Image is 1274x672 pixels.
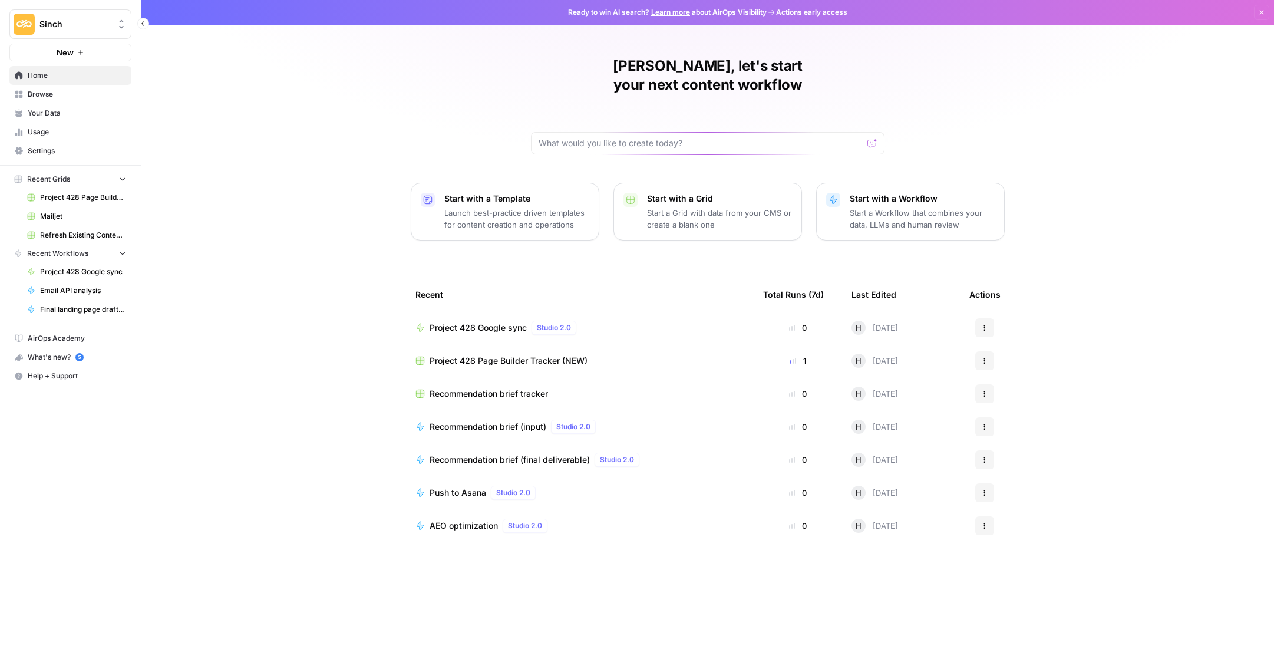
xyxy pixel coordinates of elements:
[856,520,862,532] span: H
[556,421,590,432] span: Studio 2.0
[28,127,126,137] span: Usage
[415,355,744,367] a: Project 428 Page Builder Tracker (NEW)
[850,207,995,230] p: Start a Workflow that combines your data, LLMs and human review
[415,388,744,400] a: Recommendation brief tracker
[22,188,131,207] a: Project 428 Page Builder Tracker (NEW)
[28,146,126,156] span: Settings
[537,322,571,333] span: Studio 2.0
[856,454,862,466] span: H
[27,174,70,185] span: Recent Grids
[856,355,862,367] span: H
[40,266,126,277] span: Project 428 Google sync
[10,348,131,366] div: What's new?
[40,285,126,296] span: Email API analysis
[14,14,35,35] img: Sinch Logo
[430,487,486,499] span: Push to Asana
[856,487,862,499] span: H
[22,281,131,300] a: Email API analysis
[444,207,589,230] p: Launch best-practice driven templates for content creation and operations
[969,278,1001,311] div: Actions
[415,321,744,335] a: Project 428 Google syncStudio 2.0
[531,57,884,94] h1: [PERSON_NAME], let's start your next content workflow
[763,520,833,532] div: 0
[9,66,131,85] a: Home
[856,421,862,433] span: H
[496,487,530,498] span: Studio 2.0
[851,354,898,368] div: [DATE]
[9,141,131,160] a: Settings
[763,278,824,311] div: Total Runs (7d)
[600,454,634,465] span: Studio 2.0
[415,486,744,500] a: Push to AsanaStudio 2.0
[851,420,898,434] div: [DATE]
[22,226,131,245] a: Refresh Existing Content (1)
[851,278,896,311] div: Last Edited
[647,207,792,230] p: Start a Grid with data from your CMS or create a blank one
[430,454,590,466] span: Recommendation brief (final deliverable)
[613,183,802,241] button: Start with a GridStart a Grid with data from your CMS or create a blank one
[9,85,131,104] a: Browse
[763,454,833,466] div: 0
[9,123,131,141] a: Usage
[430,322,527,334] span: Project 428 Google sync
[851,387,898,401] div: [DATE]
[444,193,589,205] p: Start with a Template
[75,353,84,361] a: 5
[415,453,744,467] a: Recommendation brief (final deliverable)Studio 2.0
[22,300,131,319] a: Final landing page drafter for Project 428 ([PERSON_NAME])
[816,183,1005,241] button: Start with a WorkflowStart a Workflow that combines your data, LLMs and human review
[851,519,898,533] div: [DATE]
[856,322,862,334] span: H
[40,211,126,222] span: Mailjet
[40,304,126,315] span: Final landing page drafter for Project 428 ([PERSON_NAME])
[763,388,833,400] div: 0
[9,44,131,61] button: New
[9,170,131,188] button: Recent Grids
[415,420,744,434] a: Recommendation brief (input)Studio 2.0
[28,108,126,118] span: Your Data
[415,278,744,311] div: Recent
[851,321,898,335] div: [DATE]
[9,9,131,39] button: Workspace: Sinch
[28,333,126,344] span: AirOps Academy
[430,388,548,400] span: Recommendation brief tracker
[39,18,111,30] span: Sinch
[430,421,546,433] span: Recommendation brief (input)
[9,104,131,123] a: Your Data
[28,371,126,381] span: Help + Support
[28,70,126,81] span: Home
[430,520,498,532] span: AEO optimization
[851,453,898,467] div: [DATE]
[568,7,767,18] span: Ready to win AI search? about AirOps Visibility
[411,183,599,241] button: Start with a TemplateLaunch best-practice driven templates for content creation and operations
[22,262,131,281] a: Project 428 Google sync
[763,355,833,367] div: 1
[9,367,131,386] button: Help + Support
[40,192,126,203] span: Project 428 Page Builder Tracker (NEW)
[850,193,995,205] p: Start with a Workflow
[651,8,690,17] a: Learn more
[508,521,542,531] span: Studio 2.0
[415,519,744,533] a: AEO optimizationStudio 2.0
[78,354,81,360] text: 5
[40,230,126,241] span: Refresh Existing Content (1)
[9,329,131,348] a: AirOps Academy
[763,487,833,499] div: 0
[776,7,847,18] span: Actions early access
[57,47,74,58] span: New
[539,137,863,149] input: What would you like to create today?
[9,245,131,262] button: Recent Workflows
[430,355,588,367] span: Project 428 Page Builder Tracker (NEW)
[27,248,88,259] span: Recent Workflows
[763,322,833,334] div: 0
[851,486,898,500] div: [DATE]
[647,193,792,205] p: Start with a Grid
[856,388,862,400] span: H
[763,421,833,433] div: 0
[22,207,131,226] a: Mailjet
[9,348,131,367] button: What's new? 5
[28,89,126,100] span: Browse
